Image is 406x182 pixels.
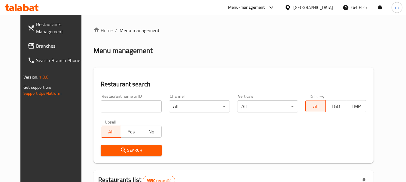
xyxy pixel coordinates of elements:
[101,126,121,138] button: All
[39,73,48,81] span: 1.0.0
[349,102,364,111] span: TMP
[120,27,160,34] span: Menu management
[310,94,325,98] label: Delivery
[228,4,265,11] div: Menu-management
[101,80,366,89] h2: Restaurant search
[101,100,162,112] input: Search for restaurant name or ID..
[141,126,161,138] button: No
[105,147,157,154] span: Search
[36,42,84,49] span: Branches
[23,53,88,67] a: Search Branch Phone
[237,100,298,112] div: All
[93,46,153,55] h2: Menu management
[93,27,113,34] a: Home
[115,27,117,34] li: /
[305,100,326,112] button: All
[36,21,84,35] span: Restaurants Management
[23,73,38,81] span: Version:
[105,120,116,124] label: Upsell
[124,127,139,136] span: Yes
[101,145,162,156] button: Search
[346,100,366,112] button: TMP
[308,102,323,111] span: All
[23,89,62,97] a: Support.OpsPlatform
[293,4,333,11] div: [GEOGRAPHIC_DATA]
[23,39,88,53] a: Branches
[325,100,346,112] button: TGO
[121,126,141,138] button: Yes
[395,4,399,11] span: m
[93,27,374,34] nav: breadcrumb
[36,57,84,64] span: Search Branch Phone
[23,83,51,91] span: Get support on:
[144,127,159,136] span: No
[328,102,343,111] span: TGO
[103,127,119,136] span: All
[169,100,230,112] div: All
[23,17,88,39] a: Restaurants Management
